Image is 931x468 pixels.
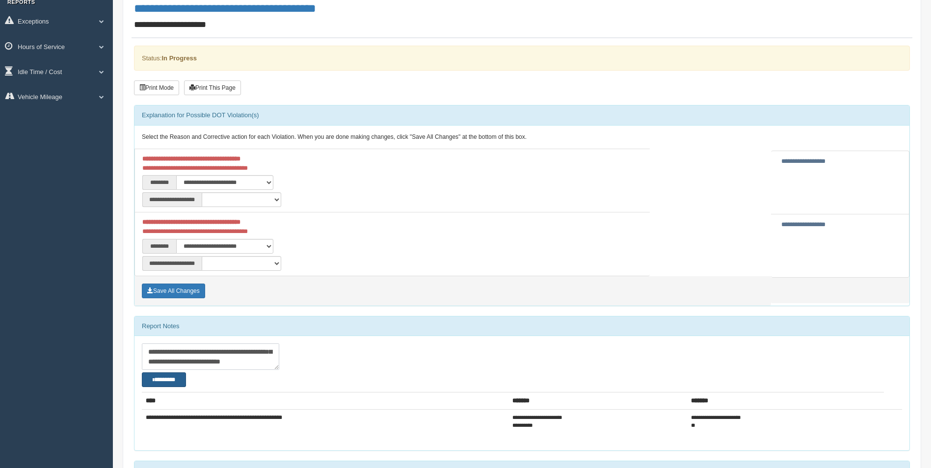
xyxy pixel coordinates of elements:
[134,80,179,95] button: Print Mode
[184,80,241,95] button: Print This Page
[134,105,909,125] div: Explanation for Possible DOT Violation(s)
[134,316,909,336] div: Report Notes
[161,54,197,62] strong: In Progress
[142,284,205,298] button: Save
[142,372,186,387] button: Change Filter Options
[134,126,909,149] div: Select the Reason and Corrective action for each Violation. When you are done making changes, cli...
[134,46,910,71] div: Status:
